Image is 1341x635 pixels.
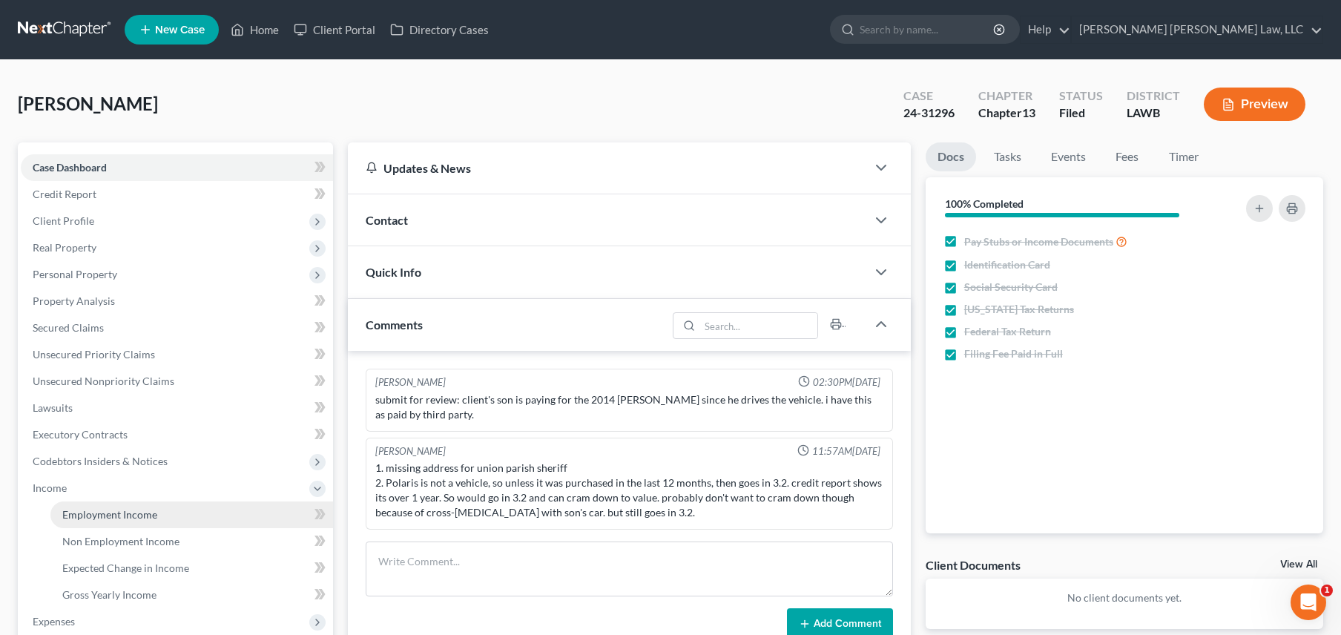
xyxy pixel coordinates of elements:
a: Non Employment Income [50,528,333,555]
span: Identification Card [964,257,1050,272]
a: Events [1039,142,1098,171]
span: [PERSON_NAME] [18,93,158,114]
span: Real Property [33,241,96,254]
span: 1 [1321,585,1333,596]
div: 24-31296 [903,105,955,122]
a: Credit Report [21,181,333,208]
a: Help [1021,16,1070,43]
span: New Case [155,24,205,36]
a: Employment Income [50,501,333,528]
span: Social Security Card [964,280,1058,295]
div: LAWB [1127,105,1180,122]
span: Expected Change in Income [62,562,189,574]
a: Unsecured Priority Claims [21,341,333,368]
span: Comments [366,317,423,332]
a: Tasks [982,142,1033,171]
a: Property Analysis [21,288,333,315]
a: Secured Claims [21,315,333,341]
div: Updates & News [366,160,849,176]
span: [US_STATE] Tax Returns [964,302,1074,317]
div: Client Documents [926,557,1021,573]
span: Federal Tax Return [964,324,1051,339]
a: Docs [926,142,976,171]
iframe: Intercom live chat [1291,585,1326,620]
input: Search... [699,313,817,338]
a: [PERSON_NAME] [PERSON_NAME] Law, LLC [1072,16,1322,43]
div: Case [903,88,955,105]
a: Directory Cases [383,16,496,43]
div: Filed [1059,105,1103,122]
a: Case Dashboard [21,154,333,181]
span: Non Employment Income [62,535,179,547]
a: Gross Yearly Income [50,582,333,608]
a: Unsecured Nonpriority Claims [21,368,333,395]
span: Credit Report [33,188,96,200]
span: 11:57AM[DATE] [812,444,880,458]
div: Status [1059,88,1103,105]
span: 13 [1022,105,1035,119]
a: View All [1280,559,1317,570]
div: Chapter [978,105,1035,122]
div: submit for review: client's son is paying for the 2014 [PERSON_NAME] since he drives the vehicle.... [375,392,883,422]
span: Pay Stubs or Income Documents [964,234,1113,249]
span: Client Profile [33,214,94,227]
a: Expected Change in Income [50,555,333,582]
div: 1. missing address for union parish sheriff 2. Polaris is not a vehicle, so unless it was purchas... [375,461,883,520]
a: Lawsuits [21,395,333,421]
strong: 100% Completed [945,197,1024,210]
span: Employment Income [62,508,157,521]
div: [PERSON_NAME] [375,444,446,458]
a: Timer [1157,142,1210,171]
span: Filing Fee Paid in Full [964,346,1063,361]
span: Expenses [33,615,75,628]
span: Unsecured Nonpriority Claims [33,375,174,387]
div: District [1127,88,1180,105]
p: No client documents yet. [938,590,1311,605]
span: Gross Yearly Income [62,588,156,601]
span: Income [33,481,67,494]
span: Quick Info [366,265,421,279]
a: Home [223,16,286,43]
input: Search by name... [860,16,995,43]
span: Unsecured Priority Claims [33,348,155,361]
span: Contact [366,213,408,227]
span: Secured Claims [33,321,104,334]
div: Chapter [978,88,1035,105]
span: Codebtors Insiders & Notices [33,455,168,467]
span: Personal Property [33,268,117,280]
span: Case Dashboard [33,161,107,174]
span: Executory Contracts [33,428,128,441]
button: Preview [1204,88,1305,121]
a: Client Portal [286,16,383,43]
div: [PERSON_NAME] [375,375,446,389]
a: Fees [1104,142,1151,171]
span: Property Analysis [33,295,115,307]
span: Lawsuits [33,401,73,414]
a: Executory Contracts [21,421,333,448]
span: 02:30PM[DATE] [813,375,880,389]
